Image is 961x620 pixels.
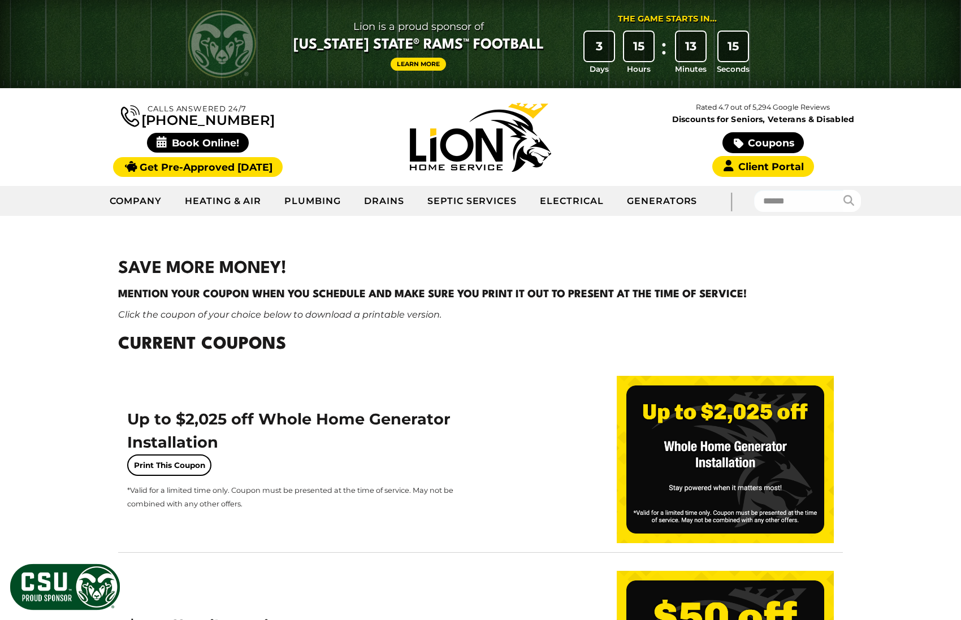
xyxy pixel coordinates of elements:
[675,63,707,75] span: Minutes
[118,261,287,277] strong: SAVE MORE MONEY!
[624,115,902,123] span: Discounts for Seniors, Veterans & Disabled
[118,309,441,320] em: Click the coupon of your choice below to download a printable version.
[410,103,551,172] img: Lion Home Service
[121,103,275,127] a: [PHONE_NUMBER]
[618,13,717,25] div: The Game Starts in...
[529,187,616,215] a: Electrical
[127,454,211,476] a: Print This Coupon
[147,133,249,153] span: Book Online!
[590,63,609,75] span: Days
[98,187,174,215] a: Company
[717,63,750,75] span: Seconds
[8,562,122,612] img: CSU Sponsor Badge
[391,58,446,71] a: Learn More
[416,187,529,215] a: Septic Services
[293,36,544,55] span: [US_STATE] State® Rams™ Football
[676,32,705,61] div: 13
[127,486,453,508] span: *Valid for a limited time only. Coupon must be presented at the time of service. May not be combi...
[127,410,451,452] span: Up to $2,025 off Whole Home Generator Installation
[722,132,804,153] a: Coupons
[188,10,256,78] img: CSU Rams logo
[113,157,282,177] a: Get Pre-Approved [DATE]
[708,186,754,216] div: |
[273,187,353,215] a: Plumbing
[585,32,614,61] div: 3
[617,376,834,543] img: up-to-2025-off-generator.png.webp
[118,332,843,358] h2: Current Coupons
[718,32,748,61] div: 15
[293,18,544,36] span: Lion is a proud sponsor of
[616,187,709,215] a: Generators
[353,187,416,215] a: Drains
[624,32,653,61] div: 15
[627,63,651,75] span: Hours
[174,187,273,215] a: Heating & Air
[712,156,814,177] a: Client Portal
[118,287,843,302] h4: Mention your coupon when you schedule and make sure you print it out to present at the time of se...
[659,32,670,75] div: :
[622,101,904,114] p: Rated 4.7 out of 5,294 Google Reviews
